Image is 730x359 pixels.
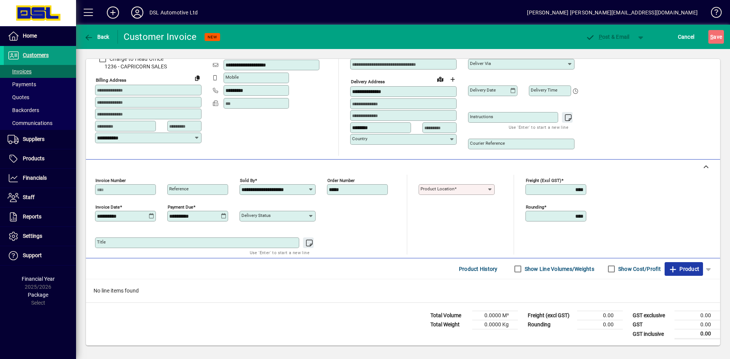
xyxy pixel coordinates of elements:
a: Products [4,149,76,168]
span: S [710,34,713,40]
span: Invoices [8,68,32,74]
label: Show Cost/Profit [617,265,661,273]
td: GST exclusive [629,311,674,320]
mat-label: Delivery time [531,87,557,93]
span: 1236 - CAPRICORN SALES [95,63,202,71]
label: Charge to Head Office [108,55,163,63]
span: Support [23,252,42,258]
td: GST inclusive [629,329,674,339]
mat-label: Invoice number [95,178,126,183]
td: 0.0000 M³ [472,311,518,320]
div: DSL Automotive Ltd [149,6,198,19]
td: 0.0000 Kg [472,320,518,329]
td: 0.00 [674,311,720,320]
mat-label: Courier Reference [470,141,505,146]
mat-label: Reference [169,186,189,191]
mat-label: Country [352,136,367,141]
button: Add [101,6,125,19]
button: Save [708,30,724,44]
span: Back [84,34,109,40]
span: Suppliers [23,136,44,142]
mat-label: Payment due [168,204,193,210]
mat-label: Delivery date [470,87,496,93]
td: 0.00 [577,311,623,320]
a: Staff [4,188,76,207]
a: Knowledge Base [705,2,720,26]
span: Communications [8,120,52,126]
span: Settings [23,233,42,239]
app-page-header-button: Back [76,30,118,44]
a: Support [4,246,76,265]
mat-label: Invoice date [95,204,120,210]
td: Total Volume [427,311,472,320]
td: Freight (excl GST) [524,311,577,320]
button: Post & Email [582,30,633,44]
a: Suppliers [4,130,76,149]
a: Payments [4,78,76,91]
td: GST [629,320,674,329]
mat-hint: Use 'Enter' to start a new line [509,123,568,131]
span: Home [23,33,37,39]
button: Choose address [446,73,459,85]
mat-label: Freight (excl GST) [526,178,561,183]
span: ost & Email [586,34,630,40]
td: 0.00 [674,329,720,339]
span: Reports [23,214,41,220]
span: ave [710,31,722,43]
mat-label: Instructions [470,114,493,119]
label: Show Line Volumes/Weights [523,265,594,273]
mat-label: Mobile [225,74,239,80]
a: Invoices [4,65,76,78]
a: Quotes [4,91,76,104]
a: Backorders [4,104,76,117]
td: Rounding [524,320,577,329]
a: Communications [4,117,76,130]
a: View on map [434,73,446,85]
button: Product History [456,262,501,276]
div: Customer Invoice [124,31,197,43]
mat-label: Title [97,239,106,245]
div: No line items found [86,279,720,302]
td: 0.00 [674,320,720,329]
span: Quotes [8,94,29,100]
td: Total Weight [427,320,472,329]
a: Settings [4,227,76,246]
span: Package [28,292,48,298]
button: Product [665,262,703,276]
button: Copy to Delivery address [191,72,203,84]
mat-label: Delivery status [241,213,271,218]
span: Financial Year [22,276,55,282]
mat-label: Deliver via [470,61,491,66]
span: Payments [8,81,36,87]
span: Product [668,263,699,275]
div: [PERSON_NAME] [PERSON_NAME][EMAIL_ADDRESS][DOMAIN_NAME] [527,6,698,19]
span: Backorders [8,107,39,113]
mat-label: Order number [327,178,355,183]
a: Reports [4,207,76,226]
mat-label: Product location [421,186,454,191]
mat-hint: Use 'Enter' to start a new line [250,248,309,257]
span: Cancel [678,31,695,43]
span: Customers [23,52,49,58]
td: 0.00 [577,320,623,329]
mat-label: Rounding [526,204,544,210]
a: Home [4,27,76,46]
span: Staff [23,194,35,200]
button: Profile [125,6,149,19]
mat-label: Sold by [240,178,255,183]
a: Financials [4,169,76,188]
span: Products [23,155,44,161]
span: Product History [459,263,498,275]
span: P [599,34,602,40]
button: Cancel [676,30,697,44]
span: Financials [23,175,47,181]
button: Back [82,30,111,44]
span: NEW [208,35,217,40]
